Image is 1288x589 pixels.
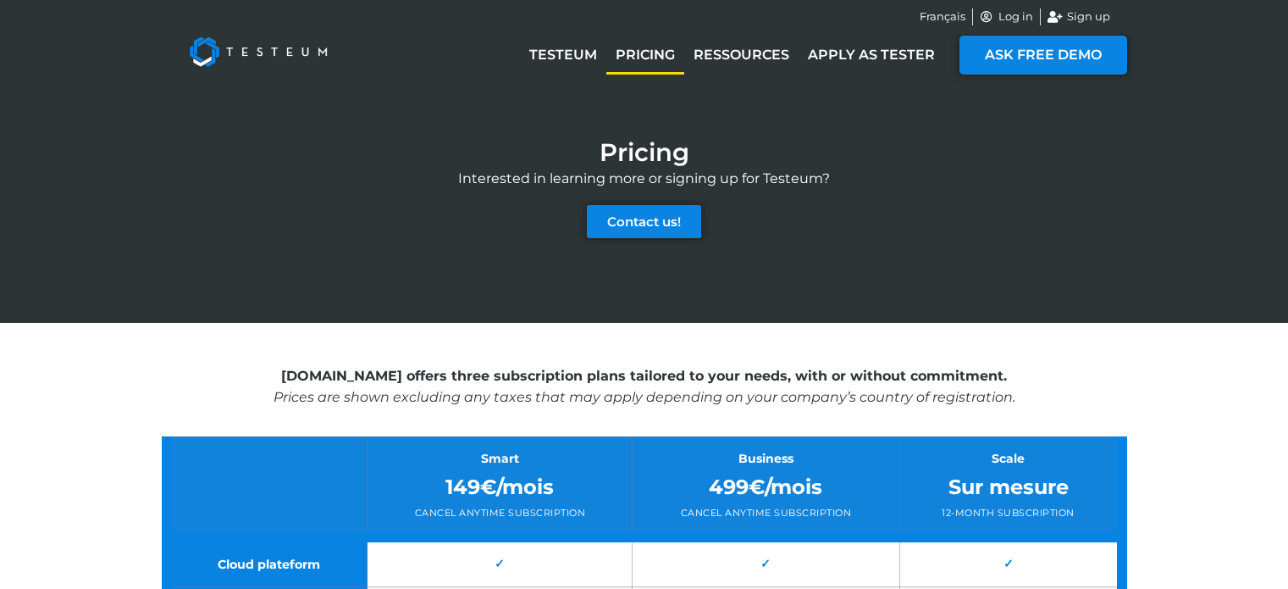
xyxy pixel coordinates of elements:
a: Sign up [1048,8,1110,25]
span: ✓ [760,557,771,572]
span: Contact us! [607,215,681,228]
div: Smart [380,450,619,468]
strong: [DOMAIN_NAME] offers three subscription plans tailored to your needs, with or without commitment. [281,368,1007,384]
a: ASK FREE DEMO [959,36,1127,75]
h1: Pricing [600,140,689,164]
em: Prices are shown excluding any taxes that may apply depending on your company’s country of regist... [274,388,1015,404]
img: Testeum Logo - Application crowdtesting platform [170,18,346,86]
nav: Menu [520,36,944,75]
div: Sur mesure [913,472,1104,503]
a: Français [920,8,965,25]
span: Log in [994,8,1033,25]
div: Cancel anytime subscription [380,506,619,520]
span: Sign up [1063,8,1110,25]
span: ASK FREE DEMO [985,48,1102,62]
a: Contact us! [587,205,701,238]
td: Cloud plateform [167,537,368,587]
div: 499€/mois [645,472,886,503]
div: 149€/mois [380,472,619,503]
a: Log in [980,8,1034,25]
a: Testeum [520,36,606,75]
p: Interested in learning more or signing up for Testeum? [162,169,1127,189]
a: Ressources [684,36,799,75]
a: Apply as tester [799,36,944,75]
div: Cancel anytime subscription [645,506,886,520]
div: Scale [913,450,1104,468]
span: ✓ [1003,557,1014,572]
span: ✓ [495,557,505,572]
div: Business [645,450,886,468]
a: Pricing [606,36,684,75]
div: 12-month subscription [913,506,1104,520]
